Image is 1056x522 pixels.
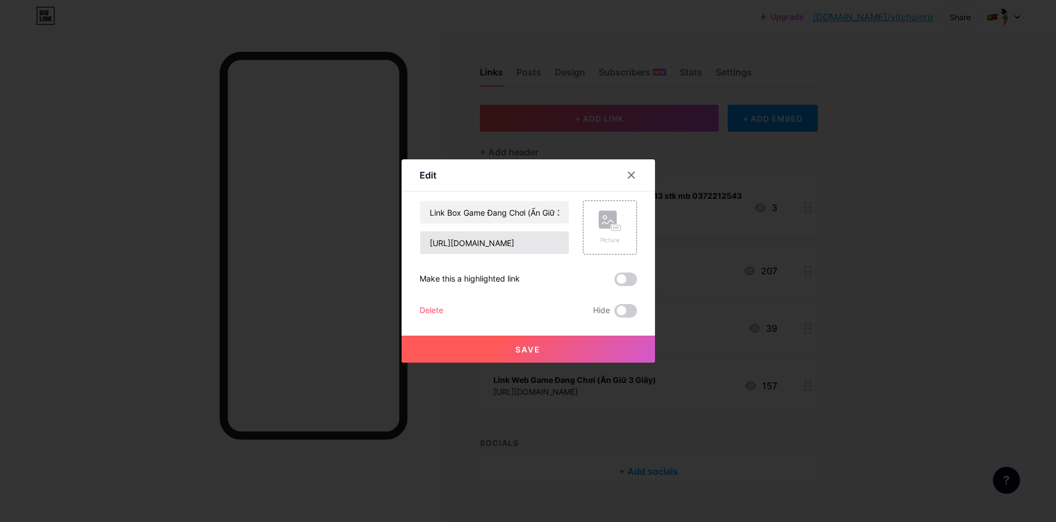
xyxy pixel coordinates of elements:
[599,236,621,244] div: Picture
[420,231,569,254] input: URL
[420,168,436,182] div: Edit
[420,273,520,286] div: Make this a highlighted link
[402,336,655,363] button: Save
[515,345,541,354] span: Save
[420,304,443,318] div: Delete
[593,304,610,318] span: Hide
[420,201,569,224] input: Title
